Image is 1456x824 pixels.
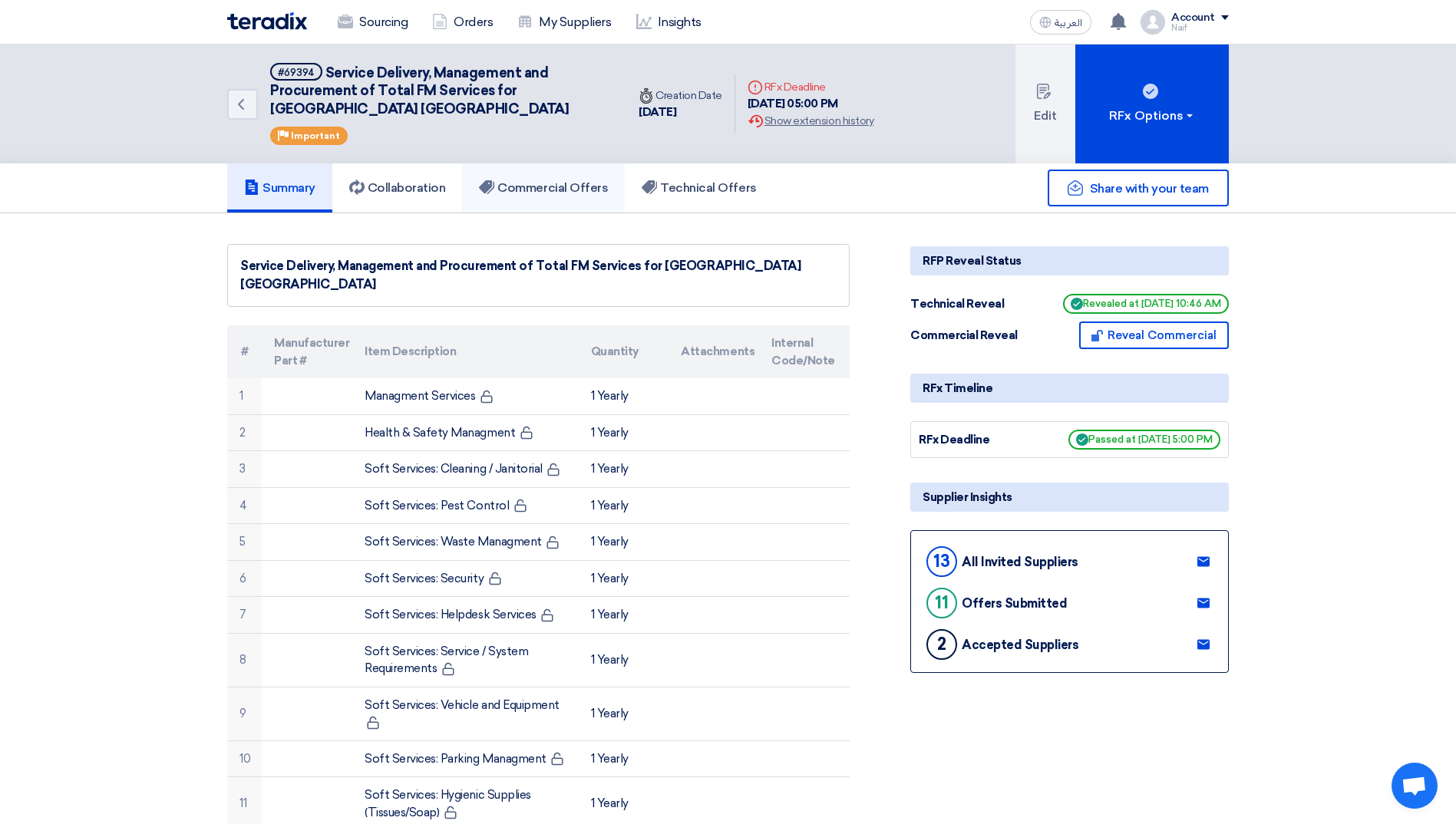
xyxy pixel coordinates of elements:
button: Reveal Commercial [1079,321,1229,349]
td: 1 Yearly [579,414,669,451]
td: 1 Yearly [579,524,669,561]
button: العربية [1030,10,1091,35]
th: # [227,325,262,378]
img: Teradix logo [227,12,307,30]
div: Account [1171,12,1215,25]
div: 11 [926,588,957,618]
th: Attachments [669,325,759,378]
td: 1 Yearly [579,633,669,687]
div: All Invited Suppliers [962,555,1078,569]
span: Service Delivery, Management and Procurement of Total FM Services for [GEOGRAPHIC_DATA] [GEOGRAPH... [270,64,569,117]
td: 5 [227,524,262,561]
div: RFx Deadline [748,79,873,95]
td: 8 [227,633,262,687]
th: Manufacturer Part # [262,325,352,378]
td: 1 Yearly [579,487,669,524]
td: 1 Yearly [579,451,669,488]
div: RFx Options [1109,107,1196,125]
div: Supplier Insights [910,483,1229,512]
div: RFx Deadline [919,431,1034,449]
a: Sourcing [325,5,420,39]
th: Item Description [352,325,578,378]
h5: Summary [244,180,315,196]
td: 9 [227,687,262,740]
span: Important [291,130,340,141]
div: #69394 [278,68,315,77]
a: Orders [420,5,505,39]
div: Technical Reveal [910,295,1025,313]
td: Soft Services: Service / System Requirements [352,633,578,687]
div: Accepted Suppliers [962,638,1078,652]
td: Soft Services: Parking Managment [352,740,578,777]
td: Soft Services: Cleaning / Janitorial [352,451,578,488]
td: 4 [227,487,262,524]
div: 13 [926,546,957,577]
td: 1 Yearly [579,378,669,414]
td: Soft Services: Helpdesk Services [352,597,578,634]
span: العربية [1055,18,1082,28]
td: 2 [227,414,262,451]
div: RFP Reveal Status [910,246,1229,275]
th: Internal Code/Note [759,325,850,378]
button: Edit [1015,44,1075,163]
td: 1 Yearly [579,740,669,777]
span: Share with your team [1090,181,1209,196]
td: Soft Services: Vehicle and Equipment [352,687,578,740]
div: Naif [1171,24,1229,32]
h5: Collaboration [349,180,446,196]
div: Show extension history [748,113,873,129]
a: Collaboration [332,163,463,213]
div: [DATE] [639,104,722,121]
h5: Commercial Offers [479,180,608,196]
h5: Technical Offers [642,180,756,196]
div: Creation Date [639,87,722,104]
img: profile_test.png [1141,10,1165,35]
td: 10 [227,740,262,777]
th: Quantity [579,325,669,378]
div: Service Delivery, Management and Procurement of Total FM Services for [GEOGRAPHIC_DATA] [GEOGRAPH... [240,257,837,294]
td: 1 [227,378,262,414]
div: Commercial Reveal [910,327,1025,344]
div: Open chat [1392,763,1438,809]
div: RFx Timeline [910,374,1229,403]
a: My Suppliers [505,5,623,39]
td: Managment Services [352,378,578,414]
td: 6 [227,560,262,597]
td: Soft Services: Pest Control [352,487,578,524]
button: RFx Options [1075,44,1229,163]
div: 2 [926,629,957,660]
td: 1 Yearly [579,687,669,740]
td: Soft Services: Waste Managment [352,524,578,561]
td: 3 [227,451,262,488]
span: Revealed at [DATE] 10:46 AM [1063,294,1229,314]
a: Commercial Offers [462,163,625,213]
td: 1 Yearly [579,560,669,597]
td: Soft Services: Security [352,560,578,597]
span: Passed at [DATE] 5:00 PM [1068,430,1220,450]
a: Technical Offers [625,163,773,213]
div: Offers Submitted [962,596,1067,611]
td: 7 [227,597,262,634]
a: Insights [624,5,714,39]
h5: Service Delivery, Management and Procurement of Total FM Services for Jawharat Riyadh [270,63,608,118]
a: Summary [227,163,332,213]
div: [DATE] 05:00 PM [748,95,873,113]
td: 1 Yearly [579,597,669,634]
td: Health & Safety Managment [352,414,578,451]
